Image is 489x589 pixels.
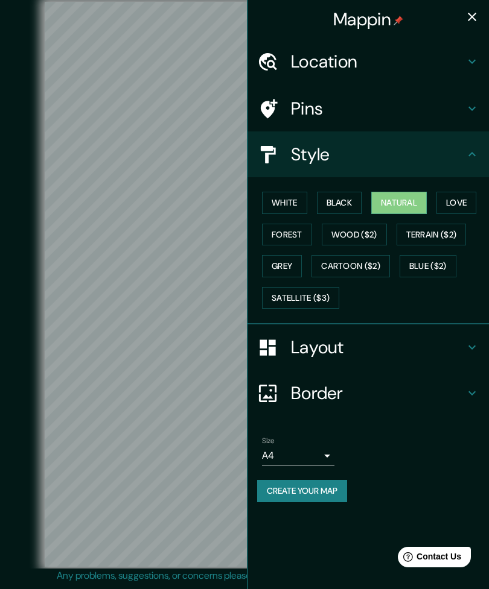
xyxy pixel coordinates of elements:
div: Layout [248,324,489,370]
button: Grey [262,255,302,277]
button: Create your map [257,480,347,502]
p: Any problems, suggestions, or concerns please email . [57,569,428,583]
button: Satellite ($3) [262,287,339,309]
div: Style [248,131,489,177]
h4: Pins [291,98,465,119]
button: Natural [371,192,427,214]
canvas: Map [45,2,445,567]
h4: Location [291,51,465,72]
div: Border [248,370,489,416]
label: Size [262,436,275,446]
h4: Mappin [333,8,403,30]
div: Pins [248,86,489,131]
h4: Style [291,143,465,165]
div: A4 [262,446,334,465]
button: Terrain ($2) [397,224,467,246]
button: Blue ($2) [400,255,456,277]
div: Location [248,39,489,84]
h4: Layout [291,336,465,358]
button: Forest [262,224,312,246]
h4: Border [291,382,465,404]
img: pin-icon.png [394,16,403,25]
iframe: Help widget launcher [382,542,476,576]
button: Cartoon ($2) [312,255,390,277]
button: Wood ($2) [322,224,387,246]
button: White [262,192,307,214]
button: Black [317,192,362,214]
button: Love [436,192,476,214]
